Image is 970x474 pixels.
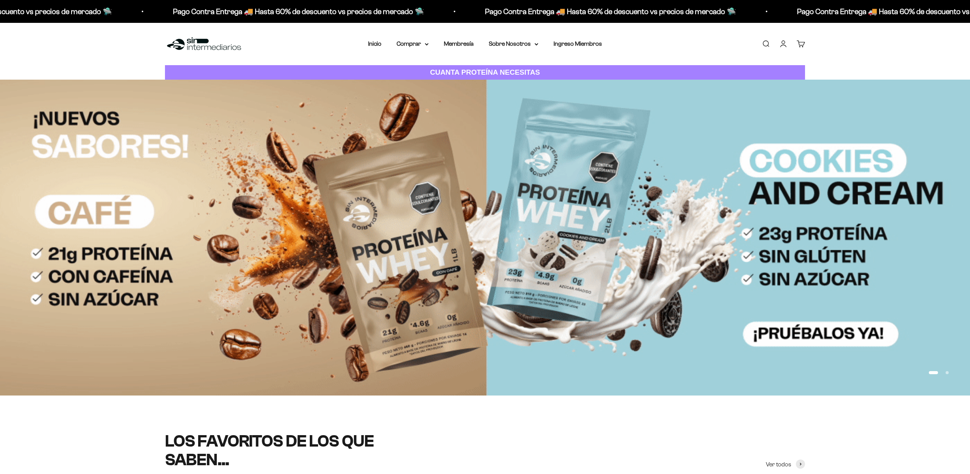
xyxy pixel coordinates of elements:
[165,65,805,80] a: CUANTA PROTEÍNA NECESITAS
[172,5,423,18] p: Pago Contra Entrega 🚚 Hasta 60% de descuento vs precios de mercado 🛸
[430,68,540,76] strong: CUANTA PROTEÍNA NECESITAS
[489,39,538,49] summary: Sobre Nosotros
[766,460,805,469] a: Ver todos
[368,40,381,47] a: Inicio
[165,432,374,469] split-lines: LOS FAVORITOS DE LOS QUE SABEN...
[444,40,474,47] a: Membresía
[766,460,791,469] span: Ver todos
[397,39,429,49] summary: Comprar
[554,40,602,47] a: Ingreso Miembros
[484,5,735,18] p: Pago Contra Entrega 🚚 Hasta 60% de descuento vs precios de mercado 🛸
